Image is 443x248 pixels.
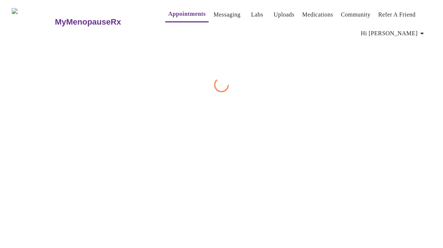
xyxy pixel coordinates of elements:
[54,9,150,35] a: MyMenopauseRx
[165,7,209,22] button: Appointments
[378,10,416,20] a: Refer a Friend
[210,7,243,22] button: Messaging
[251,10,263,20] a: Labs
[358,26,429,41] button: Hi [PERSON_NAME]
[338,7,373,22] button: Community
[168,9,206,19] a: Appointments
[245,7,269,22] button: Labs
[299,7,336,22] button: Medications
[12,8,54,36] img: MyMenopauseRx Logo
[213,10,240,20] a: Messaging
[302,10,333,20] a: Medications
[375,7,419,22] button: Refer a Friend
[274,10,295,20] a: Uploads
[361,28,426,39] span: Hi [PERSON_NAME]
[55,17,121,27] h3: MyMenopauseRx
[271,7,298,22] button: Uploads
[341,10,371,20] a: Community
